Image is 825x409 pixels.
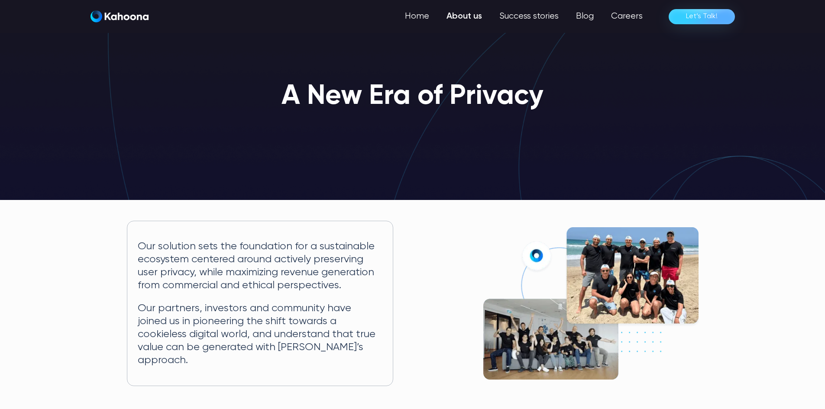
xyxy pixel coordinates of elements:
p: Our partners, investors and community have joined us in pioneering the shift towards a cookieless... [138,302,382,367]
p: Our solution sets the foundation for a sustainable ecosystem centered around actively preserving ... [138,240,382,292]
a: Blog [567,8,602,25]
a: home [91,10,149,23]
a: Home [396,8,438,25]
a: About us [438,8,491,25]
a: Success stories [491,8,567,25]
img: Kahoona logo white [91,10,149,23]
a: Careers [602,8,651,25]
a: Let’s Talk! [669,9,735,24]
div: Let’s Talk! [686,10,718,23]
h1: A New Era of Privacy [281,81,544,112]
